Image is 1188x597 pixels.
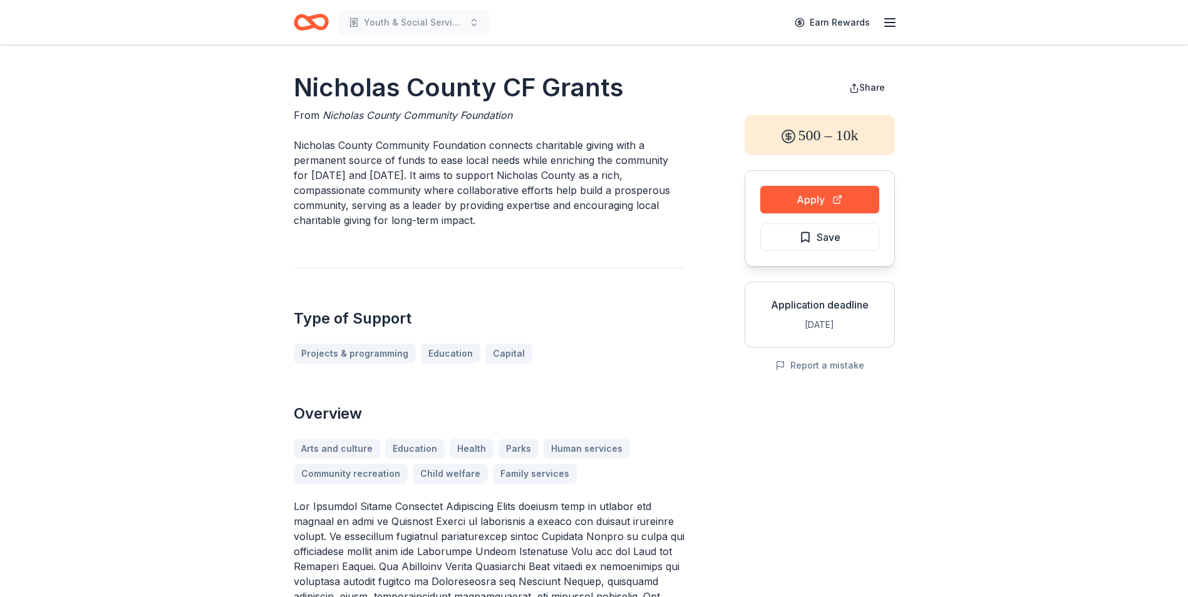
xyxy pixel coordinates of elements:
span: Share [859,82,885,93]
p: Nicholas County Community Foundation connects charitable giving with a permanent source of funds ... [294,138,684,228]
a: Home [294,8,329,37]
h2: Type of Support [294,309,684,329]
button: Report a mistake [775,358,864,373]
a: Education [421,344,480,364]
div: 500 – 10k [745,115,895,155]
h2: Overview [294,404,684,424]
span: Nicholas County Community Foundation [323,109,512,121]
div: [DATE] [755,317,884,332]
button: Share [839,75,895,100]
div: Application deadline [755,297,884,312]
div: From [294,108,684,123]
button: Youth & Social Service Programs & Services [339,10,489,35]
span: Save [817,229,840,245]
button: Apply [760,186,879,213]
a: Projects & programming [294,344,416,364]
a: Capital [485,344,532,364]
button: Save [760,223,879,251]
h1: Nicholas County CF Grants [294,70,684,105]
a: Earn Rewards [787,11,877,34]
span: Youth & Social Service Programs & Services [364,15,464,30]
